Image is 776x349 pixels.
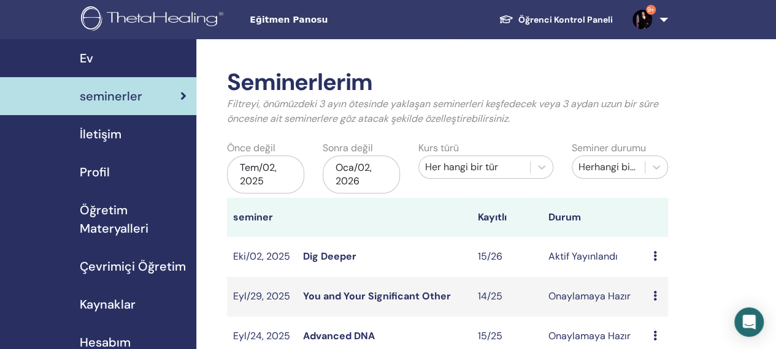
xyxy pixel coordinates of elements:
div: Herhangi bir durum [578,160,639,174]
span: İletişim [80,125,121,143]
label: Seminer durumu [572,141,646,156]
span: 9+ [646,5,656,15]
td: 15/26 [472,237,542,277]
th: seminer [227,198,297,237]
img: graduation-cap-white.svg [499,14,513,24]
span: Profil [80,163,110,181]
label: Kurs türü [418,141,459,156]
td: Eyl/29, 2025 [227,277,297,317]
td: 14/25 [472,277,542,317]
p: Filtreyi, önümüzdeki 3 ayın ötesinde yaklaşan seminerleri keşfedecek veya 3 aydan uzun bir süre ö... [227,97,668,126]
th: Durum [542,198,647,237]
span: Çevrimiçi Öğretim [80,257,186,276]
label: Sonra değil [323,141,373,156]
span: seminerler [80,87,142,105]
div: Tem/02, 2025 [227,156,304,193]
div: Oca/02, 2026 [323,156,400,193]
span: Kaynaklar [80,295,136,313]
span: Eğitmen Panosu [250,13,434,26]
a: Advanced DNA [303,329,375,342]
a: Dig Deeper [303,250,356,263]
td: Aktif Yayınlandı [542,237,647,277]
div: Open Intercom Messenger [734,307,764,337]
a: You and Your Significant Other [303,290,451,302]
h2: Seminerlerim [227,69,668,97]
span: Ev [80,49,93,67]
label: Önce değil [227,141,275,156]
td: Eki/02, 2025 [227,237,297,277]
a: Öğrenci Kontrol Paneli [489,9,623,31]
img: logo.png [81,6,228,34]
td: Onaylamaya Hazır [542,277,647,317]
div: Her hangi bir tür [425,160,524,174]
span: Öğretim Materyalleri [80,201,186,238]
img: default.jpg [632,10,652,29]
th: Kayıtlı [472,198,542,237]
